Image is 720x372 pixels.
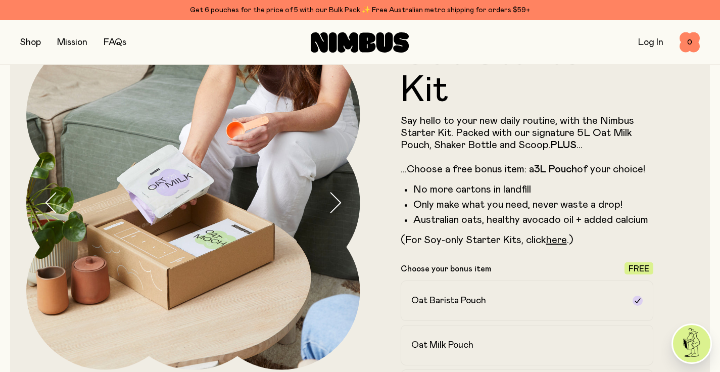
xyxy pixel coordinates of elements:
p: Choose your bonus item [401,264,491,274]
div: Get 6 pouches for the price of 5 with our Bulk Pack ✨ Free Australian metro shipping for orders $59+ [20,4,700,16]
li: Only make what you need, never waste a drop! [413,199,654,211]
a: Mission [57,38,87,47]
button: 0 [680,32,700,53]
h2: Oat Milk Pouch [411,339,473,351]
h2: Oat Barista Pouch [411,295,486,307]
h1: Oat Starter Kit [401,36,654,109]
strong: 3L [534,164,546,174]
strong: PLUS [551,140,577,150]
img: agent [673,325,710,362]
p: Say hello to your new daily routine, with the Nimbus Starter Kit. Packed with our signature 5L Oa... [401,115,654,175]
a: Log In [638,38,663,47]
strong: Pouch [549,164,577,174]
p: (For Soy-only Starter Kits, click .) [401,234,654,246]
a: here [546,235,567,245]
li: Australian oats, healthy avocado oil + added calcium [413,214,654,226]
span: Free [629,265,649,273]
li: No more cartons in landfill [413,183,654,196]
a: FAQs [104,38,126,47]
